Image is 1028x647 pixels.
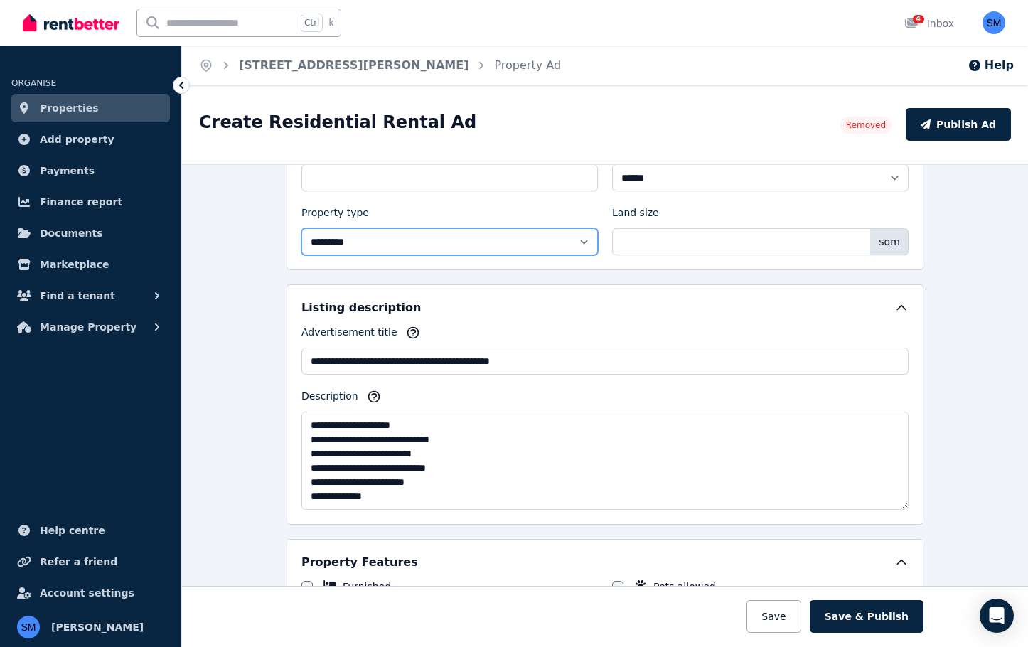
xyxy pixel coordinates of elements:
[40,553,117,570] span: Refer a friend
[301,554,418,571] h5: Property Features
[40,256,109,273] span: Marketplace
[906,108,1011,141] button: Publish Ad
[11,579,170,607] a: Account settings
[301,299,421,316] h5: Listing description
[11,250,170,279] a: Marketplace
[810,600,923,633] button: Save & Publish
[11,219,170,247] a: Documents
[968,57,1014,74] button: Help
[40,100,99,117] span: Properties
[980,599,1014,633] div: Open Intercom Messenger
[239,58,469,72] a: [STREET_ADDRESS][PERSON_NAME]
[11,516,170,545] a: Help centre
[17,616,40,638] img: Stephen Montgomery
[40,162,95,179] span: Payments
[11,125,170,154] a: Add property
[301,389,358,409] label: Description
[343,579,391,594] label: Furnished
[11,547,170,576] a: Refer a friend
[11,78,56,88] span: ORGANISE
[199,111,476,134] h1: Create Residential Rental Ad
[328,17,333,28] span: k
[904,16,954,31] div: Inbox
[494,58,561,72] a: Property Ad
[11,188,170,216] a: Finance report
[11,94,170,122] a: Properties
[40,319,136,336] span: Manage Property
[983,11,1005,34] img: Stephen Montgomery
[301,205,369,225] label: Property type
[40,287,115,304] span: Find a tenant
[11,156,170,185] a: Payments
[913,15,924,23] span: 4
[40,193,122,210] span: Finance report
[746,600,801,633] button: Save
[11,313,170,341] button: Manage Property
[51,619,144,636] span: [PERSON_NAME]
[23,12,119,33] img: RentBetter
[846,119,886,131] span: Removed
[40,584,134,601] span: Account settings
[612,205,659,225] label: Land size
[182,46,578,85] nav: Breadcrumb
[301,14,323,32] span: Ctrl
[40,522,105,539] span: Help centre
[40,225,103,242] span: Documents
[301,325,397,345] label: Advertisement title
[11,282,170,310] button: Find a tenant
[653,579,716,594] label: Pets allowed
[40,131,114,148] span: Add property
